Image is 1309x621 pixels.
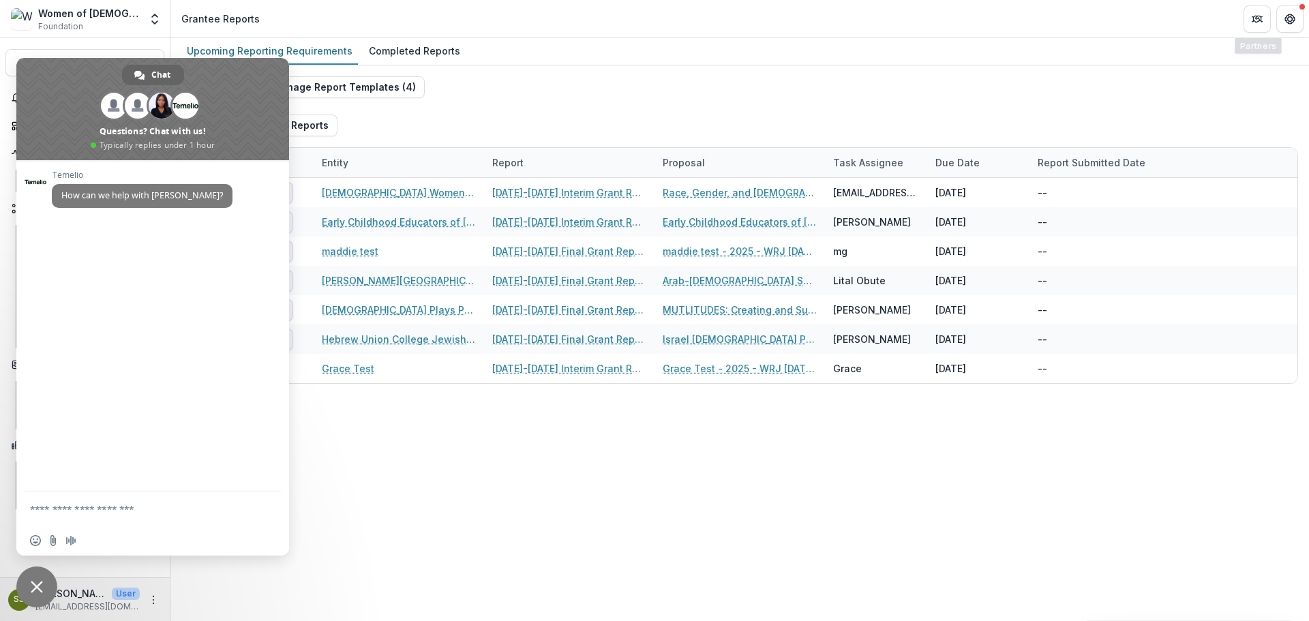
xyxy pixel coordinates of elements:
[176,9,265,29] nav: breadcrumb
[14,595,25,604] div: Shari Schulner
[927,237,1029,266] div: [DATE]
[492,332,646,346] a: [DATE]-[DATE] Final Grant Report
[825,148,927,177] div: Task Assignee
[314,148,484,177] div: Entity
[151,65,170,85] span: Chat
[927,178,1029,207] div: [DATE]
[833,185,919,200] div: [EMAIL_ADDRESS][DOMAIN_NAME]
[112,588,140,600] p: User
[1038,215,1047,229] div: --
[30,491,248,526] textarea: Compose your message...
[927,266,1029,295] div: [DATE]
[181,12,260,26] div: Grantee Reports
[314,155,357,170] div: Entity
[1029,148,1200,177] div: Report Submitted Date
[5,434,164,456] button: Open Data & Reporting
[492,361,646,376] a: [DATE]-[DATE] Interim Grant Report
[927,155,988,170] div: Due Date
[654,155,713,170] div: Proposal
[492,185,646,200] a: [DATE]-[DATE] Interim Grant Report
[663,215,817,229] a: Early Childhood Educators of [DEMOGRAPHIC_DATA] - 2024 - WRJ [DATE]-[DATE] Grant Agreement
[322,185,476,200] a: [DEMOGRAPHIC_DATA] Women's Archive
[1276,5,1304,33] button: Get Help
[181,38,358,65] a: Upcoming Reporting Requirements
[927,207,1029,237] div: [DATE]
[927,148,1029,177] div: Due Date
[322,215,476,229] a: Early Childhood Educators of [DEMOGRAPHIC_DATA]
[833,273,886,288] div: Lital Obute
[492,303,646,317] a: [DATE]-[DATE] Final Grant Report
[663,361,817,376] a: Grace Test - 2025 - WRJ [DATE]-[DATE] Grant Agreement
[654,148,825,177] div: Proposal
[1038,332,1047,346] div: --
[484,148,654,177] div: Report
[181,41,358,61] div: Upcoming Reporting Requirements
[145,5,164,33] button: Open entity switcher
[5,142,164,164] button: Open Activity
[119,55,153,70] div: Ctrl + K
[5,354,164,376] button: Open Contacts
[833,332,911,346] div: [PERSON_NAME]
[322,332,476,346] a: Hebrew Union College Jewish Institute of Religion
[363,41,466,61] div: Completed Reports
[11,8,33,30] img: Women of Reform Judaism
[61,190,223,201] span: How can we help with [PERSON_NAME]?
[833,303,911,317] div: [PERSON_NAME]
[663,244,817,258] a: maddie test - 2025 - WRJ [DATE]-[DATE] YES Fund Application
[5,198,164,219] button: Open Workflows
[122,65,184,85] a: Chat
[5,115,164,137] a: Dashboard
[492,244,646,258] a: [DATE]-[DATE] Final Grant Report
[833,215,911,229] div: [PERSON_NAME]
[65,535,76,546] span: Audio message
[492,273,646,288] a: [DATE]-[DATE] Final Grant Report
[833,361,862,376] div: Grace
[833,244,847,258] div: mg
[322,303,476,317] a: [DEMOGRAPHIC_DATA] Plays Project
[322,273,476,288] a: [PERSON_NAME][GEOGRAPHIC_DATA]
[825,155,912,170] div: Task Assignee
[1038,185,1047,200] div: --
[322,361,374,376] a: Grace Test
[1038,361,1047,376] div: --
[48,535,59,546] span: Send a file
[927,295,1029,324] div: [DATE]
[16,566,57,607] a: Close chat
[322,244,378,258] a: maddie test
[1038,273,1047,288] div: --
[52,170,232,180] span: Temelio
[484,155,532,170] div: Report
[363,38,466,65] a: Completed Reports
[5,49,164,76] button: Search...
[927,354,1029,383] div: [DATE]
[145,592,162,608] button: More
[33,56,114,69] span: Search...
[1244,5,1271,33] button: Partners
[263,76,425,98] button: Manage Report Templates (4)
[1038,244,1047,258] div: --
[38,6,140,20] div: Women of [DEMOGRAPHIC_DATA]
[663,185,817,200] a: Race, Gender, and [DEMOGRAPHIC_DATA] History: An Online Learning Course
[1029,155,1154,170] div: Report Submitted Date
[663,303,817,317] a: MUTLITUDES: Creating and Supporting Diverse Artistic and Community Process
[663,332,817,346] a: Israel [DEMOGRAPHIC_DATA] Program
[35,586,106,601] p: [PERSON_NAME]
[35,601,140,613] p: [EMAIL_ADDRESS][DOMAIN_NAME]
[1038,303,1047,317] div: --
[663,273,817,288] a: Arab-[DEMOGRAPHIC_DATA] Summer Camp
[492,215,646,229] a: [DATE]-[DATE] Interim Grant Report
[927,324,1029,354] div: [DATE]
[30,535,41,546] span: Insert an emoji
[5,87,164,109] button: Notifications39
[38,20,83,33] span: Foundation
